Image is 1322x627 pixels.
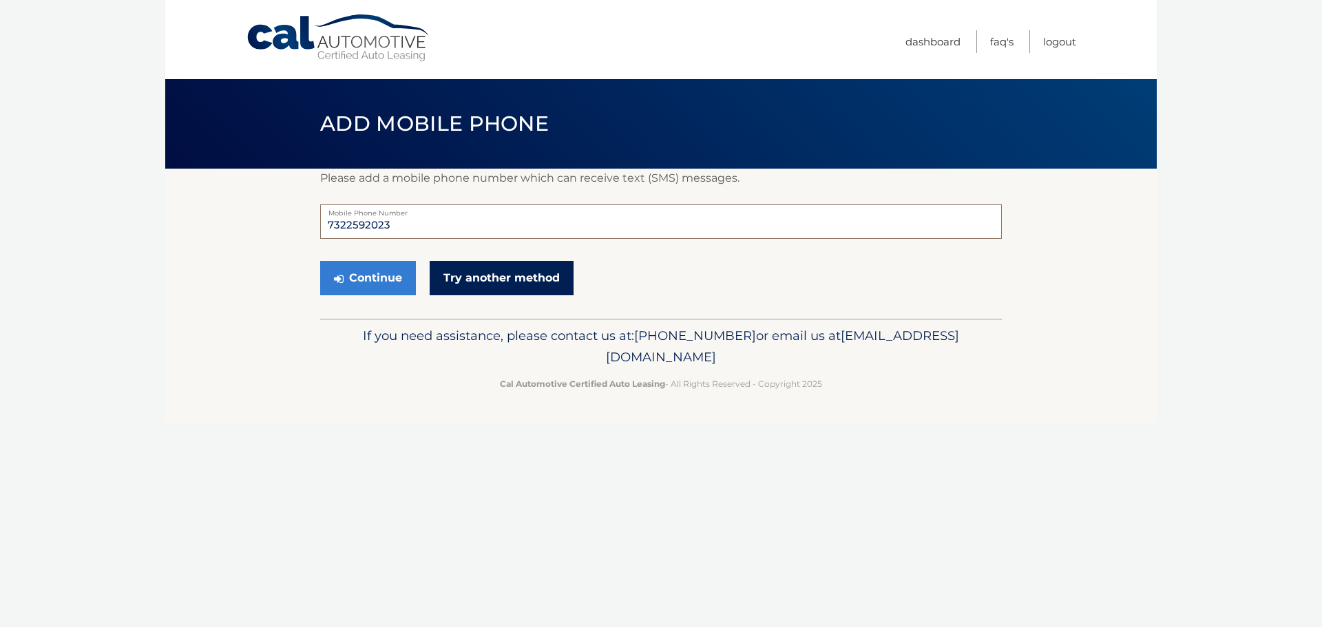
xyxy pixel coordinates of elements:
[320,169,1002,188] p: Please add a mobile phone number which can receive text (SMS) messages.
[905,30,961,53] a: Dashboard
[430,261,574,295] a: Try another method
[329,325,993,369] p: If you need assistance, please contact us at: or email us at
[246,14,432,63] a: Cal Automotive
[320,204,1002,239] input: Mobile Phone Number
[329,376,993,391] p: - All Rights Reserved - Copyright 2025
[990,30,1014,53] a: FAQ's
[634,328,756,343] span: [PHONE_NUMBER]
[500,379,665,389] strong: Cal Automotive Certified Auto Leasing
[320,261,416,295] button: Continue
[1043,30,1076,53] a: Logout
[320,111,549,136] span: Add Mobile Phone
[320,204,1002,215] label: Mobile Phone Number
